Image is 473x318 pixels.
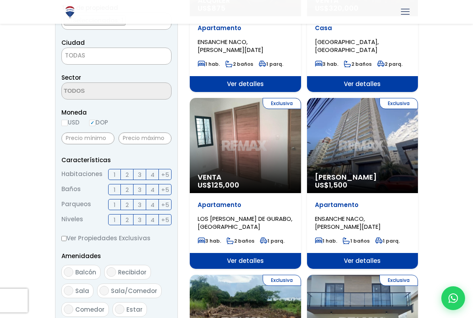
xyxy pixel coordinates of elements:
[263,275,301,286] span: Exclusiva
[343,238,370,244] span: 1 baños
[114,215,116,225] span: 1
[315,215,381,231] span: ENSANCHE NACO, [PERSON_NAME][DATE]
[61,38,85,47] span: Ciudad
[64,305,73,314] input: Comedor
[61,73,81,82] span: Sector
[198,215,292,231] span: LOS [PERSON_NAME] DE GURABO, [GEOGRAPHIC_DATA]
[198,238,221,244] span: 3 hab.
[62,50,171,61] span: TODAS
[61,120,68,126] input: USD
[126,215,129,225] span: 2
[107,267,116,277] input: Recibidor
[190,76,301,92] span: Ver detalles
[61,169,103,180] span: Habitaciones
[118,268,147,276] span: Recibidor
[190,98,301,269] a: Exclusiva Venta US$125,000 Apartamento LOS [PERSON_NAME] DE GURABO, [GEOGRAPHIC_DATA] 3 hab. 2 ba...
[151,200,154,210] span: 4
[212,180,239,190] span: 125,000
[161,170,169,180] span: +5
[315,238,337,244] span: 1 hab.
[63,5,77,19] img: Logo de REMAX
[151,185,154,195] span: 4
[315,180,347,190] span: US$
[198,24,293,32] p: Apartamento
[227,238,254,244] span: 2 baños
[99,286,109,295] input: Sala/Comedor
[161,215,169,225] span: +5
[315,24,410,32] p: Casa
[61,214,83,225] span: Niveles
[114,185,116,195] span: 1
[198,173,293,181] span: Venta
[126,170,129,180] span: 2
[61,107,172,117] span: Moneda
[329,180,347,190] span: 1,500
[315,38,379,54] span: [GEOGRAPHIC_DATA], [GEOGRAPHIC_DATA]
[315,201,410,209] p: Apartamento
[111,287,157,295] span: Sala/Comedor
[380,98,418,109] span: Exclusiva
[61,48,172,65] span: TODAS
[61,199,91,210] span: Parqueos
[61,233,172,243] label: Ver Propiedades Exclusivas
[138,170,141,180] span: 3
[380,275,418,286] span: Exclusiva
[138,185,141,195] span: 3
[65,51,85,59] span: TODAS
[344,61,372,67] span: 2 baños
[126,185,129,195] span: 2
[315,173,410,181] span: [PERSON_NAME]
[75,305,105,314] span: Comedor
[126,200,129,210] span: 2
[115,305,124,314] input: Estar
[64,286,73,295] input: Sala
[399,5,412,19] a: mobile menu
[114,170,116,180] span: 1
[198,61,220,67] span: 1 hab.
[307,98,418,269] a: Exclusiva [PERSON_NAME] US$1,500 Apartamento ENSANCHE NACO, [PERSON_NAME][DATE] 1 hab. 1 baños 1 ...
[377,61,402,67] span: 2 parq.
[89,120,95,126] input: DOP
[260,238,284,244] span: 1 parq.
[315,61,338,67] span: 3 hab.
[198,180,239,190] span: US$
[161,185,169,195] span: +5
[61,132,114,144] input: Precio mínimo
[138,215,141,225] span: 3
[61,251,172,261] p: Amenidades
[61,117,80,127] label: USD
[75,287,89,295] span: Sala
[190,253,301,269] span: Ver detalles
[138,200,141,210] span: 3
[61,184,81,195] span: Baños
[259,61,283,67] span: 1 parq.
[64,267,73,277] input: Balcón
[307,253,418,269] span: Ver detalles
[375,238,400,244] span: 1 parq.
[118,132,172,144] input: Precio máximo
[61,155,172,165] p: Características
[198,201,293,209] p: Apartamento
[61,236,67,241] input: Ver Propiedades Exclusivas
[62,83,139,100] textarea: Search
[126,305,143,314] span: Estar
[198,38,263,54] span: ENSANCHE NACO, [PERSON_NAME][DATE]
[89,117,108,127] label: DOP
[307,76,418,92] span: Ver detalles
[114,200,116,210] span: 1
[263,98,301,109] span: Exclusiva
[151,170,154,180] span: 4
[75,268,96,276] span: Balcón
[225,61,253,67] span: 2 baños
[161,200,169,210] span: +5
[151,215,154,225] span: 4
